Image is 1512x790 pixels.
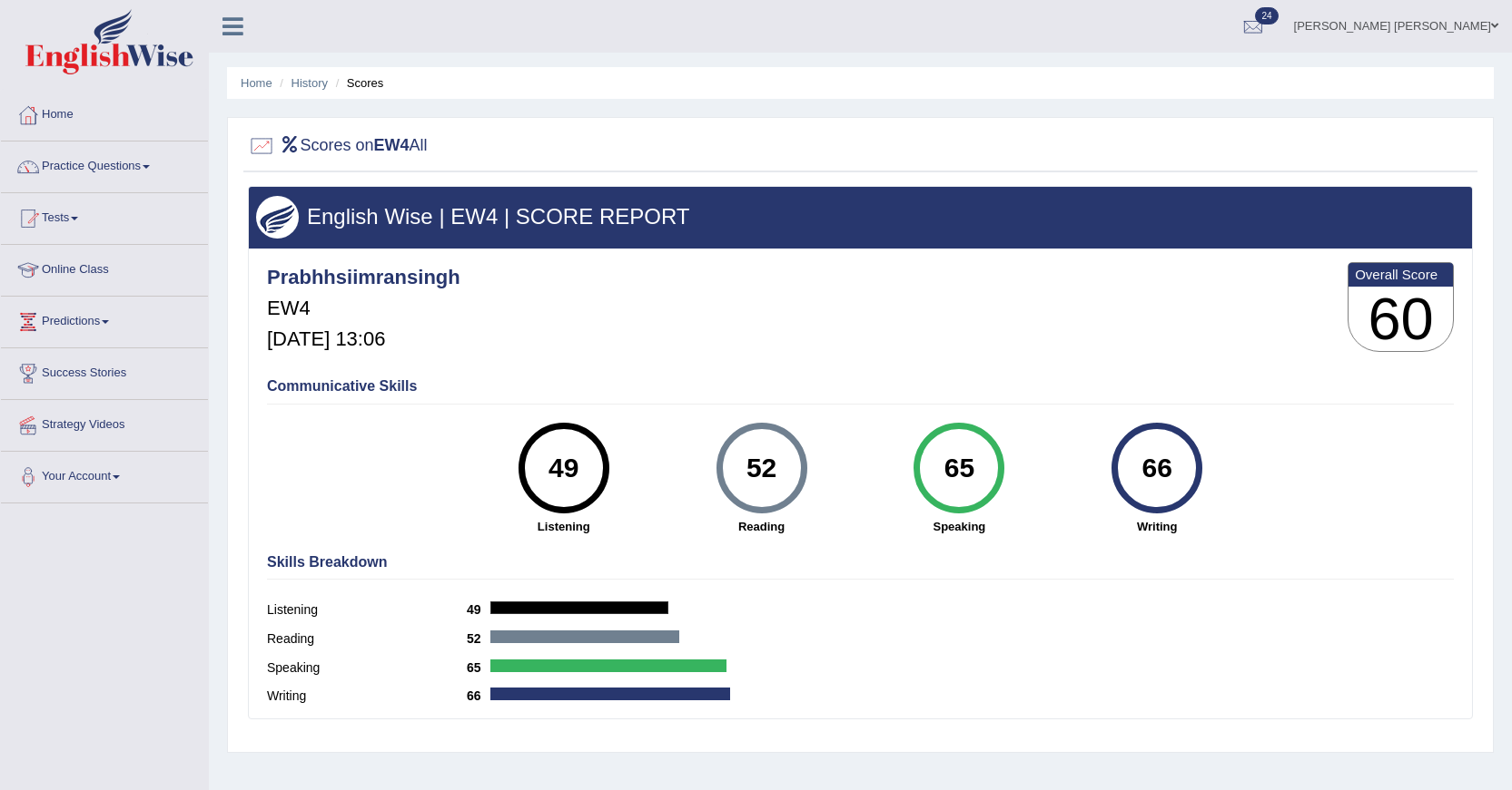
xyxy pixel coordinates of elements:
[1124,430,1191,506] div: 66
[256,196,299,239] img: wings.png
[1,141,208,187] a: Practice Questions
[292,76,328,90] a: History
[467,660,490,675] b: 65
[1,245,208,290] a: Online Class
[1,90,208,135] a: Home
[267,658,467,678] label: Speaking
[374,136,410,154] b: EW4
[267,378,1454,395] h4: Communicative Skills
[267,297,460,319] h5: EW4
[267,328,460,350] h5: [DATE] 13:06
[248,132,428,160] h2: Scores on All
[1,297,208,342] a: Predictions
[1355,267,1447,282] b: Overall Score
[467,602,490,617] b: 49
[530,430,597,506] div: 49
[267,629,467,649] label: Reading
[1,193,208,239] a: Tests
[926,430,993,506] div: 65
[467,688,490,703] b: 66
[241,76,272,90] a: Home
[267,267,460,288] h4: Prabhhsiimransingh
[1,400,208,445] a: Strategy Videos
[869,518,1049,535] strong: Speaking
[1067,518,1247,535] strong: Writing
[267,687,467,706] label: Writing
[1255,7,1278,24] span: 24
[728,430,795,506] div: 52
[267,554,1454,571] h4: Skills Breakdown
[256,205,1465,229] h3: English Wise | EW4 | SCORE REPORT
[1,348,208,394] a: Success Stories
[267,600,467,619] label: Listening
[1349,287,1453,352] h3: 60
[331,74,384,92] li: Scores
[467,631,490,646] b: 52
[1,452,208,497] a: Your Account
[672,518,852,535] strong: Reading
[474,518,654,535] strong: Listening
